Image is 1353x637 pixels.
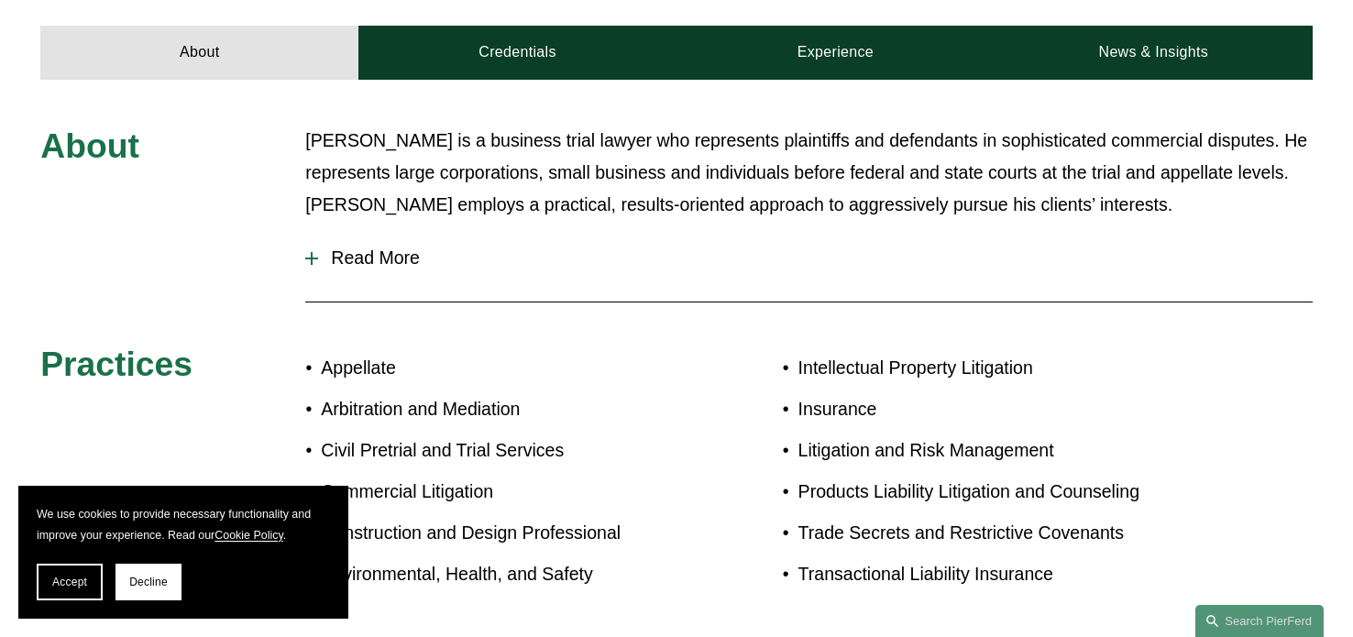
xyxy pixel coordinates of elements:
p: [PERSON_NAME] is a business trial lawyer who represents plaintiffs and defendants in sophisticate... [305,125,1312,222]
p: Intellectual Property Litigation [798,352,1207,384]
span: Accept [52,576,87,588]
p: We use cookies to provide necessary functionality and improve your experience. Read our . [37,504,330,545]
p: Arbitration and Mediation [321,393,676,425]
p: Civil Pretrial and Trial Services [321,434,676,467]
a: Credentials [358,26,676,81]
p: Commercial Litigation [321,476,676,508]
button: Read More [305,234,1312,282]
a: Cookie Policy [214,529,282,542]
span: Read More [318,247,1312,269]
span: Practices [40,345,192,383]
p: Insurance [798,393,1207,425]
a: Search this site [1195,605,1324,637]
p: Products Liability Litigation and Counseling [798,476,1207,508]
p: Litigation and Risk Management [798,434,1207,467]
p: Trade Secrets and Restrictive Covenants [798,517,1207,549]
a: Experience [676,26,995,81]
p: Construction and Design Professional [321,517,676,549]
p: Appellate [321,352,676,384]
a: About [40,26,358,81]
span: About [40,126,139,165]
p: Environmental, Health, and Safety [321,558,676,590]
p: Transactional Liability Insurance [798,558,1207,590]
a: News & Insights [995,26,1313,81]
button: Decline [115,564,181,600]
span: Decline [129,576,168,588]
button: Accept [37,564,103,600]
section: Cookie banner [18,486,348,619]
